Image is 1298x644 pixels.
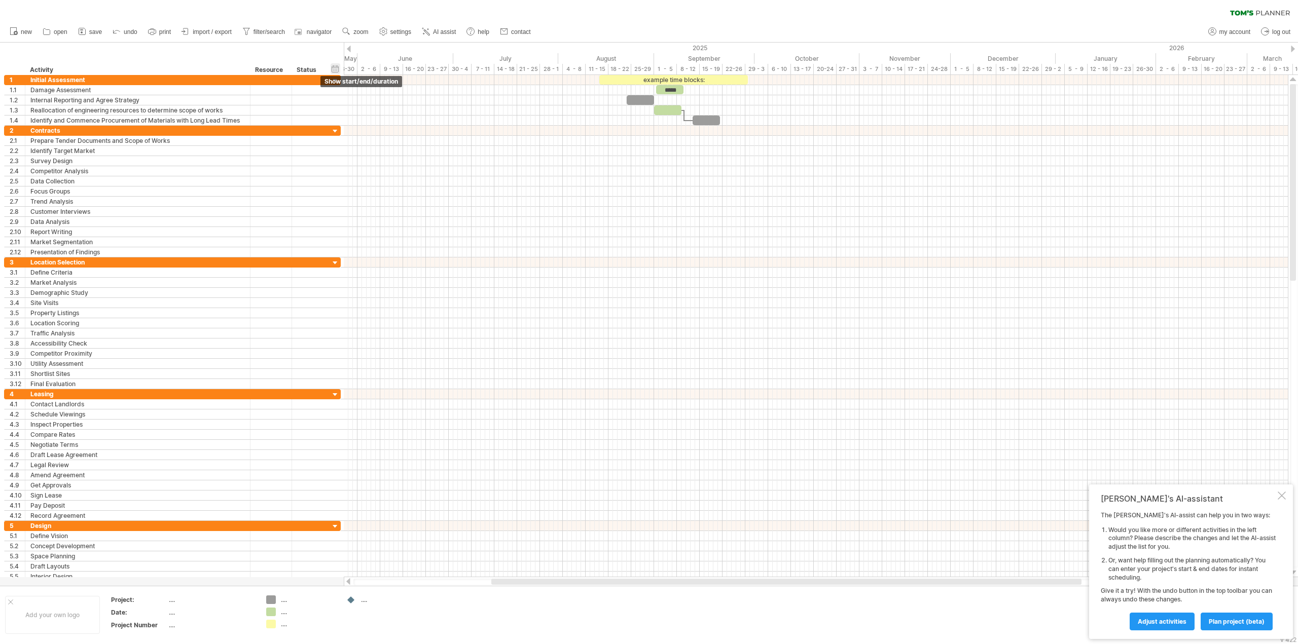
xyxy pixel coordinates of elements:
[30,207,245,216] div: Customer Interviews
[700,64,723,74] div: 15 - 19
[30,156,245,166] div: Survey Design
[654,53,754,64] div: September 2025
[240,25,288,39] a: filter/search
[1065,64,1088,74] div: 5 - 9
[10,541,25,551] div: 5.2
[10,409,25,419] div: 4.2
[10,511,25,520] div: 4.12
[10,85,25,95] div: 1.1
[1219,28,1250,35] span: my account
[745,64,768,74] div: 29 - 3
[768,64,791,74] div: 6 - 10
[10,379,25,389] div: 3.12
[10,328,25,338] div: 3.7
[10,268,25,277] div: 3.1
[608,64,631,74] div: 18 - 22
[40,25,70,39] a: open
[10,318,25,328] div: 3.6
[124,28,137,35] span: undo
[254,28,285,35] span: filter/search
[1156,53,1247,64] div: February 2026
[357,64,380,74] div: 2 - 6
[10,227,25,237] div: 2.10
[297,65,319,75] div: Status
[390,28,411,35] span: settings
[30,217,245,226] div: Data Analysis
[30,197,245,206] div: Trend Analysis
[10,207,25,216] div: 2.8
[10,146,25,156] div: 2.2
[30,338,245,348] div: Accessibility Check
[361,595,416,604] div: ....
[30,551,245,561] div: Space Planning
[30,116,245,125] div: Identify and Commence Procurement of Materials with Long Lead Times
[494,64,517,74] div: 14 - 18
[10,156,25,166] div: 2.3
[928,64,951,74] div: 24-28
[10,136,25,145] div: 2.1
[10,561,25,571] div: 5.4
[30,278,245,287] div: Market Analysis
[377,25,414,39] a: settings
[307,28,332,35] span: navigator
[30,541,245,551] div: Concept Development
[380,64,403,74] div: 9 - 13
[10,420,25,429] div: 4.3
[1258,25,1293,39] a: log out
[10,278,25,287] div: 3.2
[631,64,654,74] div: 25-29
[1209,618,1265,625] span: plan project (beta)
[324,78,398,85] span: show start/end/duration
[1202,64,1224,74] div: 16 - 20
[169,595,254,604] div: ....
[10,501,25,510] div: 4.11
[30,369,245,378] div: Shortlist Sites
[340,25,371,39] a: zoom
[10,521,25,531] div: 5
[511,28,531,35] span: contact
[30,511,245,520] div: Record Agreement
[30,470,245,480] div: Amend Agreement
[30,349,245,358] div: Competitor Proximity
[255,65,286,75] div: Resource
[30,288,245,297] div: Demographic Study
[30,531,245,541] div: Define Vision
[10,480,25,490] div: 4.9
[859,64,882,74] div: 3 - 7
[791,64,814,74] div: 13 - 17
[1042,64,1065,74] div: 29 - 2
[10,197,25,206] div: 2.7
[30,561,245,571] div: Draft Layouts
[5,596,100,634] div: Add your own logo
[1179,64,1202,74] div: 9 - 13
[1130,613,1195,630] a: Adjust activities
[586,64,608,74] div: 11 - 15
[1056,53,1156,64] div: January 2026
[478,28,489,35] span: help
[30,359,245,368] div: Utility Assessment
[30,399,245,409] div: Contact Landlords
[10,430,25,439] div: 4.4
[1280,636,1296,643] div: v 422
[30,166,245,176] div: Competitor Analysis
[10,237,25,247] div: 2.11
[1138,618,1186,625] span: Adjust activities
[419,25,459,39] a: AI assist
[1110,64,1133,74] div: 19 - 23
[10,126,25,135] div: 2
[449,64,472,74] div: 30 - 4
[30,379,245,389] div: Final Evaluation
[353,28,368,35] span: zoom
[30,308,245,318] div: Property Listings
[30,176,245,186] div: Data Collection
[497,25,534,39] a: contact
[30,420,245,429] div: Inspect Properties
[30,85,245,95] div: Damage Assessment
[30,126,245,135] div: Contracts
[281,620,336,628] div: ....
[10,257,25,267] div: 3
[426,64,449,74] div: 23 - 27
[193,28,232,35] span: import / export
[169,608,254,617] div: ....
[30,460,245,470] div: Legal Review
